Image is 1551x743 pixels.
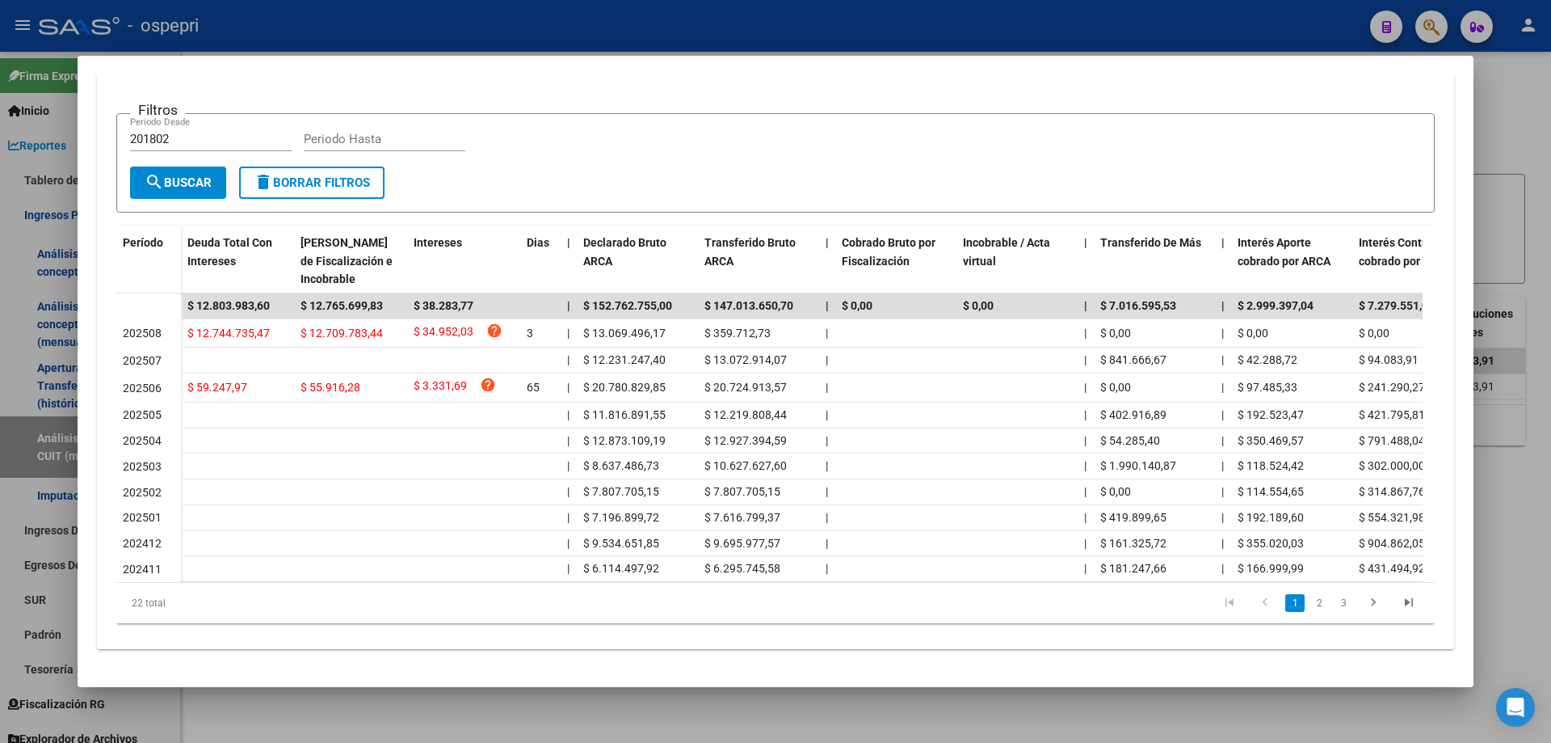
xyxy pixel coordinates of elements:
[123,408,162,421] span: 202505
[1283,589,1307,617] li: page 1
[1334,594,1353,612] a: 3
[1221,511,1224,524] span: |
[1359,459,1425,472] span: $ 302.000,00
[1238,562,1304,575] span: $ 166.999,99
[123,537,162,550] span: 202412
[826,434,828,447] span: |
[567,485,570,498] span: |
[123,486,162,499] span: 202502
[254,172,273,192] mat-icon: delete
[835,226,956,297] datatable-header-cell: Cobrado Bruto por Fiscalización
[1100,537,1166,550] span: $ 161.325,72
[181,226,294,297] datatable-header-cell: Deuda Total Con Intereses
[116,583,377,623] div: 22 total
[130,167,226,199] button: Buscar
[1238,381,1297,394] span: $ 97.485,33
[1078,226,1094,297] datatable-header-cell: |
[567,327,570,340] span: |
[1100,408,1166,421] span: $ 402.916,89
[583,485,659,498] span: $ 7.807.705,15
[480,377,496,393] i: help
[1084,485,1087,498] span: |
[1084,434,1087,447] span: |
[567,408,570,421] span: |
[407,226,520,297] datatable-header-cell: Intereses
[704,353,787,366] span: $ 13.072.914,07
[1352,226,1473,297] datatable-header-cell: Interés Contribución cobrado por ARCA
[187,381,247,394] span: $ 59.247,97
[704,485,780,498] span: $ 7.807.705,15
[1359,299,1435,312] span: $ 7.279.551,04
[826,299,829,312] span: |
[527,236,549,249] span: Dias
[583,299,672,312] span: $ 152.762.755,00
[187,327,270,340] span: $ 12.744.735,47
[1307,589,1331,617] li: page 2
[567,381,570,394] span: |
[1221,485,1224,498] span: |
[1084,562,1087,575] span: |
[239,167,385,199] button: Borrar Filtros
[704,511,780,524] span: $ 7.616.799,37
[567,562,570,575] span: |
[1359,327,1389,340] span: $ 0,00
[123,382,162,395] span: 202506
[123,511,162,524] span: 202501
[294,226,407,297] datatable-header-cell: Deuda Bruta Neto de Fiscalización e Incobrable
[527,327,533,340] span: 3
[254,175,370,190] span: Borrar Filtros
[1221,537,1224,550] span: |
[1084,511,1087,524] span: |
[1100,327,1131,340] span: $ 0,00
[1084,459,1087,472] span: |
[1359,353,1419,366] span: $ 94.083,91
[826,381,828,394] span: |
[842,236,935,268] span: Cobrado Bruto por Fiscalización
[1221,353,1224,366] span: |
[583,381,666,394] span: $ 20.780.829,85
[414,377,467,399] span: $ 3.331,69
[1100,299,1176,312] span: $ 7.016.595,53
[1359,562,1425,575] span: $ 431.494,92
[567,537,570,550] span: |
[1084,327,1087,340] span: |
[1238,299,1314,312] span: $ 2.999.397,04
[1221,381,1224,394] span: |
[145,172,164,192] mat-icon: search
[1221,408,1224,421] span: |
[1250,594,1280,612] a: go to previous page
[1496,688,1535,727] div: Open Intercom Messenger
[1221,327,1224,340] span: |
[963,299,994,312] span: $ 0,00
[1084,537,1087,550] span: |
[414,323,473,344] span: $ 34.952,03
[123,354,162,367] span: 202507
[561,226,577,297] datatable-header-cell: |
[1084,353,1087,366] span: |
[826,511,828,524] span: |
[301,299,383,312] span: $ 12.765.699,83
[1100,353,1166,366] span: $ 841.666,67
[583,537,659,550] span: $ 9.534.651,85
[826,485,828,498] span: |
[583,562,659,575] span: $ 6.114.497,92
[1084,299,1087,312] span: |
[1238,327,1268,340] span: $ 0,00
[704,408,787,421] span: $ 12.219.808,44
[1100,381,1131,394] span: $ 0,00
[1331,589,1356,617] li: page 3
[1231,226,1352,297] datatable-header-cell: Interés Aporte cobrado por ARCA
[1221,299,1225,312] span: |
[414,299,473,312] span: $ 38.283,77
[1309,594,1329,612] a: 2
[123,236,163,249] span: Período
[116,226,181,293] datatable-header-cell: Período
[1215,226,1231,297] datatable-header-cell: |
[842,299,872,312] span: $ 0,00
[1359,434,1425,447] span: $ 791.488,04
[123,460,162,473] span: 202503
[1238,434,1304,447] span: $ 350.469,57
[1214,594,1245,612] a: go to first page
[1100,459,1176,472] span: $ 1.990.140,87
[1238,236,1330,268] span: Interés Aporte cobrado por ARCA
